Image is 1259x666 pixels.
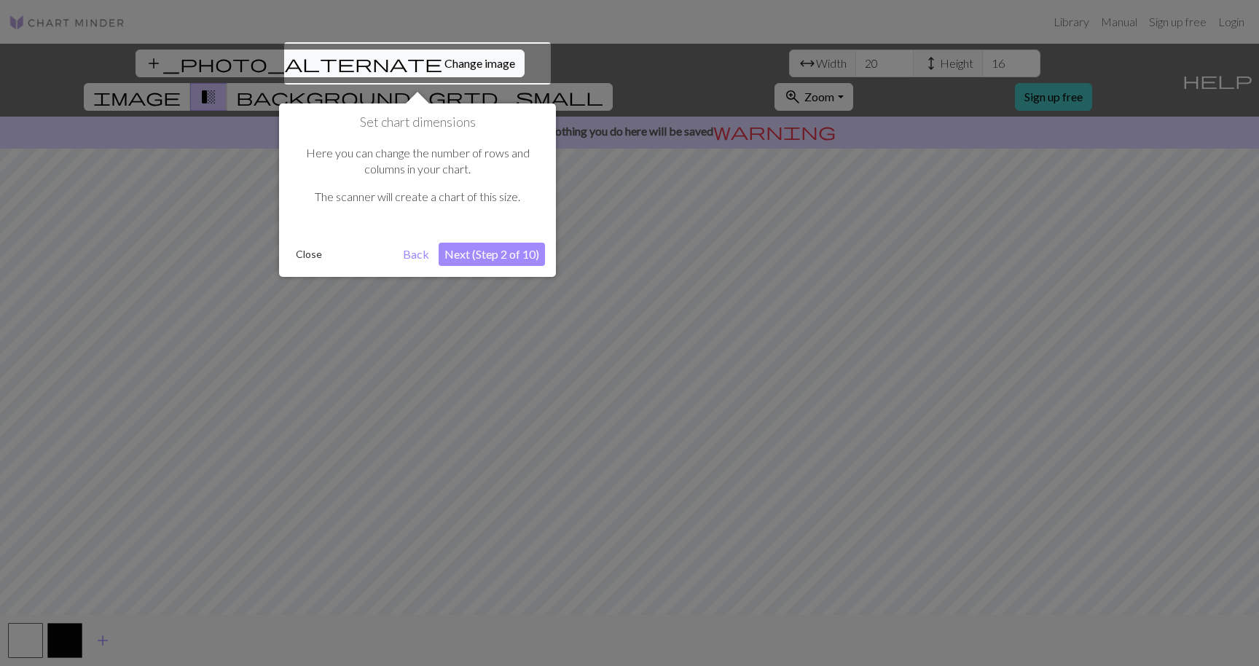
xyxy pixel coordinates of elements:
[297,145,538,178] p: Here you can change the number of rows and columns in your chart.
[439,243,545,266] button: Next (Step 2 of 10)
[290,243,328,265] button: Close
[279,103,556,277] div: Set chart dimensions
[297,189,538,205] p: The scanner will create a chart of this size.
[397,243,435,266] button: Back
[290,114,545,130] h1: Set chart dimensions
